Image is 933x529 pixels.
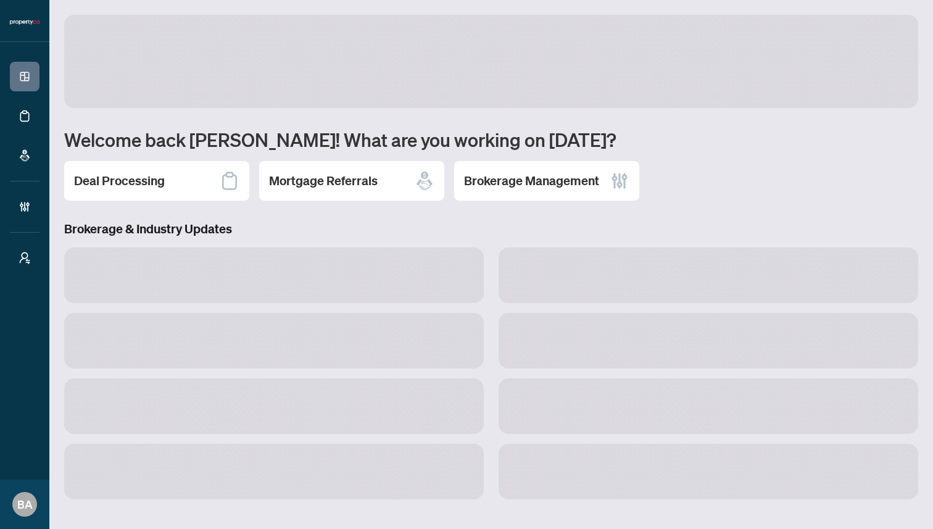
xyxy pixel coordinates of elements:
h1: Welcome back [PERSON_NAME]! What are you working on [DATE]? [64,128,918,151]
h2: Mortgage Referrals [269,172,378,190]
img: logo [10,19,39,26]
h3: Brokerage & Industry Updates [64,220,918,238]
h2: Brokerage Management [464,172,599,190]
span: BA [17,496,33,513]
h2: Deal Processing [74,172,165,190]
span: user-switch [19,252,31,264]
